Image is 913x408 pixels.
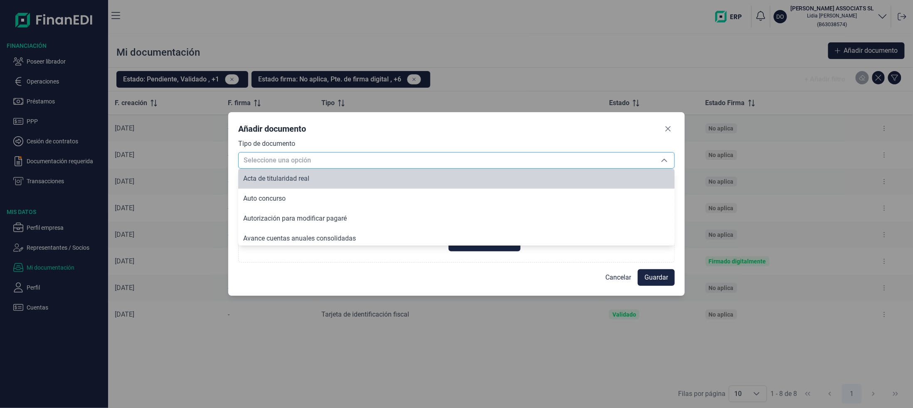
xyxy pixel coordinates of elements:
[243,214,347,222] span: Autorización para modificar pagaré
[238,169,675,189] li: Acta de titularidad real
[243,175,309,182] span: Acta de titularidad real
[661,122,675,135] button: Close
[605,273,631,283] span: Cancelar
[654,152,674,168] div: Seleccione una opción
[243,194,286,202] span: Auto concurso
[638,269,675,286] button: Guardar
[238,189,675,209] li: Auto concurso
[238,229,675,248] li: Avance cuentas anuales consolidadas
[644,273,668,283] span: Guardar
[238,209,675,229] li: Autorización para modificar pagaré
[238,123,306,135] div: Añadir documento
[243,234,356,242] span: Avance cuentas anuales consolidadas
[239,152,654,168] span: Seleccione una opción
[238,139,295,149] label: Tipo de documento
[599,269,638,286] button: Cancelar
